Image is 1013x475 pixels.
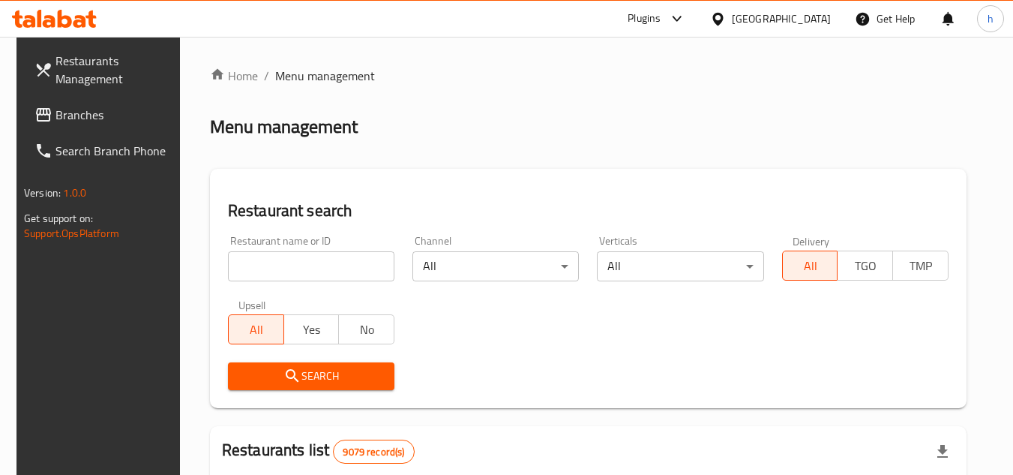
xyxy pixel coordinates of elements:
span: Branches [55,106,174,124]
span: Yes [290,319,334,341]
span: TMP [899,255,943,277]
button: TGO [837,251,893,281]
span: 1.0.0 [63,183,86,203]
a: Support.OpsPlatform [24,224,119,243]
span: TGO [844,255,887,277]
a: Search Branch Phone [22,133,186,169]
button: All [782,251,838,281]
span: All [789,255,832,277]
a: Home [210,67,258,85]
span: Search Branch Phone [55,142,174,160]
h2: Restaurants list [222,439,415,464]
h2: Restaurant search [228,200,949,222]
span: Get support on: [24,209,93,228]
h2: Menu management [210,115,358,139]
button: TMP [892,251,949,281]
li: / [264,67,269,85]
div: All [412,251,579,281]
nav: breadcrumb [210,67,967,85]
div: All [597,251,763,281]
span: h [988,11,994,27]
div: [GEOGRAPHIC_DATA] [732,11,831,27]
a: Branches [22,97,186,133]
button: All [228,314,284,344]
span: 9079 record(s) [334,445,413,459]
div: Export file [925,434,961,470]
span: Menu management [275,67,375,85]
button: Search [228,362,394,390]
label: Upsell [238,299,266,310]
span: No [345,319,388,341]
button: No [338,314,394,344]
span: Restaurants Management [55,52,174,88]
label: Delivery [793,236,830,246]
button: Yes [283,314,340,344]
a: Restaurants Management [22,43,186,97]
div: Plugins [628,10,661,28]
input: Search for restaurant name or ID.. [228,251,394,281]
span: All [235,319,278,341]
div: Total records count [333,440,414,464]
span: Search [240,367,382,386]
span: Version: [24,183,61,203]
